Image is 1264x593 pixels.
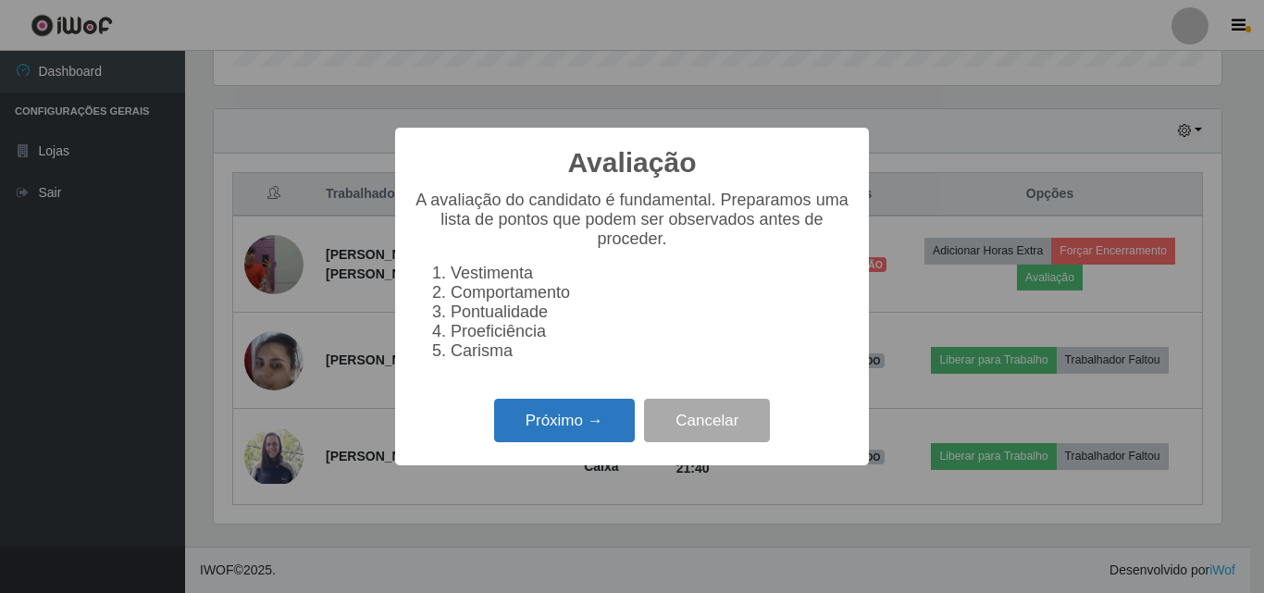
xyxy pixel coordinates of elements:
[414,191,850,249] p: A avaliação do candidato é fundamental. Preparamos uma lista de pontos que podem ser observados a...
[451,341,850,361] li: Carisma
[451,303,850,322] li: Pontualidade
[494,399,635,442] button: Próximo →
[644,399,770,442] button: Cancelar
[451,264,850,283] li: Vestimenta
[568,146,697,179] h2: Avaliação
[451,322,850,341] li: Proeficiência
[451,283,850,303] li: Comportamento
